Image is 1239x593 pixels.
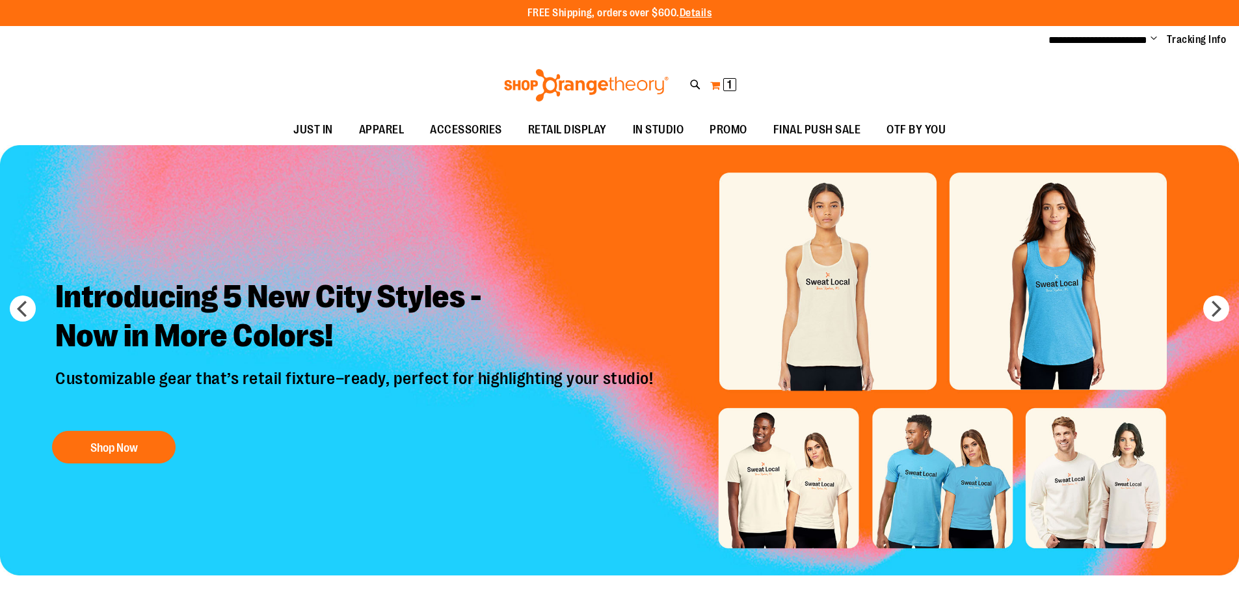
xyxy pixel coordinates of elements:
[528,115,607,145] span: RETAIL DISPLAY
[46,368,666,417] p: Customizable gear that’s retail fixture–ready, perfect for highlighting your studio!
[873,115,959,145] a: OTF BY YOU
[430,115,502,145] span: ACCESSORIES
[359,115,405,145] span: APPAREL
[620,115,697,145] a: IN STUDIO
[293,115,333,145] span: JUST IN
[680,7,712,19] a: Details
[527,6,712,21] p: FREE Shipping, orders over $600.
[1151,33,1157,46] button: Account menu
[697,115,760,145] a: PROMO
[1203,296,1229,322] button: next
[46,267,666,469] a: Introducing 5 New City Styles -Now in More Colors! Customizable gear that’s retail fixture–ready,...
[633,115,684,145] span: IN STUDIO
[10,296,36,322] button: prev
[886,115,946,145] span: OTF BY YOU
[710,115,747,145] span: PROMO
[52,431,176,463] button: Shop Now
[773,115,861,145] span: FINAL PUSH SALE
[46,267,666,368] h2: Introducing 5 New City Styles - Now in More Colors!
[502,69,671,102] img: Shop Orangetheory
[280,115,346,145] a: JUST IN
[727,78,732,91] span: 1
[346,115,418,145] a: APPAREL
[760,115,874,145] a: FINAL PUSH SALE
[417,115,515,145] a: ACCESSORIES
[1167,33,1227,47] a: Tracking Info
[515,115,620,145] a: RETAIL DISPLAY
